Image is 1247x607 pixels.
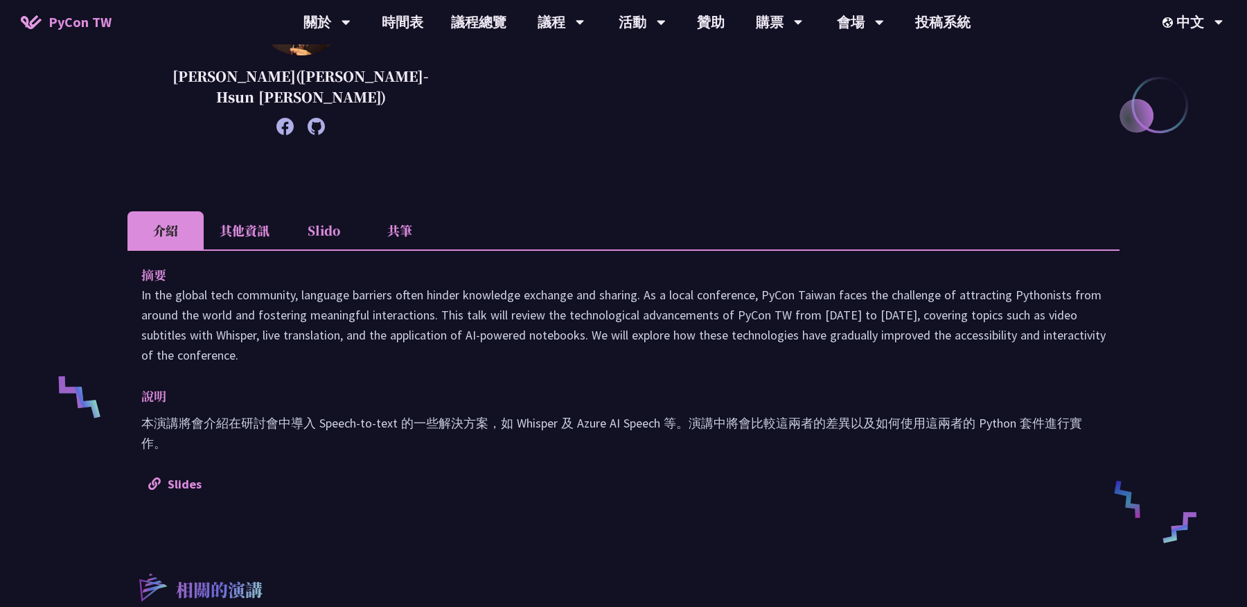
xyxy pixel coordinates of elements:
[204,211,285,249] li: 其他資訊
[141,413,1106,453] p: 本演講將會介紹在研討會中導入 Speech-to-text 的一些解決方案，如 Whisper 及 Azure AI Speech 等。演講中將會比較這兩者的差異以及如何使用這兩者的 Pytho...
[162,66,439,107] p: [PERSON_NAME]([PERSON_NAME]-Hsun [PERSON_NAME])
[362,211,438,249] li: 共筆
[141,285,1106,365] p: In the global tech community, language barriers often hinder knowledge exchange and sharing. As a...
[176,577,263,605] p: 相關的演講
[48,12,112,33] span: PyCon TW
[1162,17,1176,28] img: Locale Icon
[148,476,202,492] a: Slides
[21,15,42,29] img: Home icon of PyCon TW 2025
[7,5,125,39] a: PyCon TW
[285,211,362,249] li: Slido
[141,265,1078,285] p: 摘要
[127,211,204,249] li: 介紹
[141,386,1078,406] p: 說明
